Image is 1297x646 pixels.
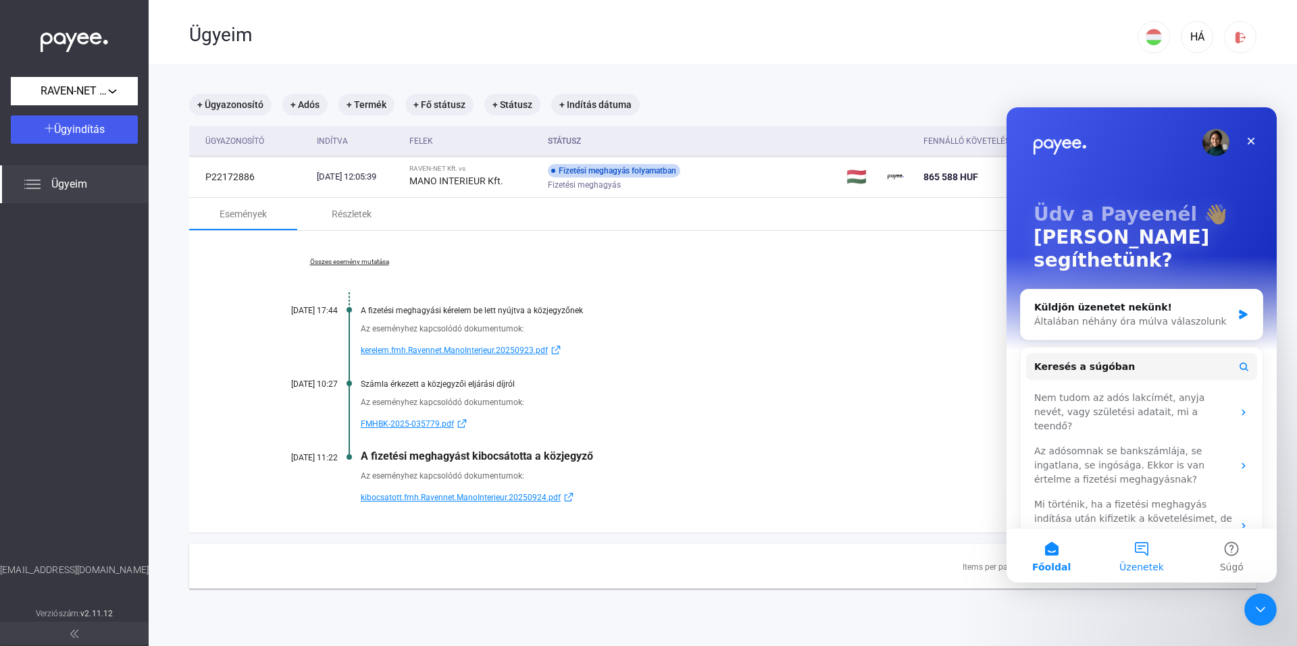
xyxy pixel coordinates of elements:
th: Státusz [542,126,841,157]
button: HÁ [1181,21,1213,53]
td: 🇭🇺 [841,157,882,197]
img: plus-white.svg [45,124,54,133]
mat-chip: + Termék [338,94,395,115]
div: A fizetési meghagyást kibocsátotta a közjegyző [361,450,1189,462]
span: kibocsatott.fmh.Ravennet.ManoInterieur.20250924.pdf [361,489,561,506]
mat-chip: + Indítás dátuma [551,94,640,115]
span: kerelem.fmh.Ravennet.ManoInterieur.20250923.pdf [361,342,548,358]
div: Felek [409,133,537,149]
iframe: Intercom live chat [1007,107,1277,583]
div: Ügyeim [189,24,1138,47]
mat-chip: + Adós [282,94,328,115]
div: Ügyazonosító [205,133,306,149]
img: list.svg [24,176,41,192]
div: RAVEN-NET Kft. vs [409,165,537,173]
strong: v2.11.12 [80,609,113,618]
div: Fizetési meghagyás folyamatban [548,164,680,178]
img: external-link-blue [548,345,564,355]
a: Összes esemény mutatása [257,258,442,266]
div: Számla érkezett a közjegyzői eljárási díjról [361,379,1189,389]
a: kerelem.fmh.Ravennet.ManoInterieur.20250923.pdfexternal-link-blue [361,342,1189,358]
div: Az eseményhez kapcsolódó dokumentumok: [361,469,1189,483]
span: Ügyindítás [54,123,105,136]
button: RAVEN-NET Kft. [11,77,138,105]
a: kibocsatott.fmh.Ravennet.ManoInterieur.20250924.pdfexternal-link-blue [361,489,1189,506]
span: Ügyeim [51,176,87,192]
div: [DATE] 10:27 [257,379,338,389]
div: Részletek [332,206,372,222]
div: [DATE] 12:05:39 [317,170,399,184]
div: Az eseményhez kapcsolódó dokumentumok: [361,322,1189,335]
mat-chip: + Státusz [484,94,540,115]
div: Ügyazonosító [205,133,264,149]
div: Fennálló követelés [923,133,1057,149]
iframe: Intercom live chat [1244,593,1277,626]
strong: MANO INTERIEUR Kft. [409,176,503,186]
mat-chip: + Fő státusz [405,94,474,115]
td: P22172886 [189,157,311,197]
a: FMHBK-2025-035779.pdfexternal-link-blue [361,416,1189,432]
button: logout-red [1224,21,1256,53]
img: payee-logo [888,169,904,185]
div: A fizetési meghagyási kérelem be lett nyújtva a közjegyzőnek [361,306,1189,315]
span: FMHBK-2025-035779.pdf [361,416,454,432]
button: HU [1138,21,1170,53]
span: RAVEN-NET Kft. [41,83,108,99]
span: 865 588 HUF [923,171,978,182]
img: HU [1146,29,1162,45]
img: external-link-blue [454,419,470,429]
img: logout-red [1234,30,1248,45]
img: external-link-blue [561,492,577,502]
button: Ügyindítás [11,115,138,144]
div: Items per page: [963,559,1019,575]
div: Az eseményhez kapcsolódó dokumentumok: [361,396,1189,409]
div: HÁ [1186,29,1209,45]
div: Fennálló követelés [923,133,1010,149]
div: [DATE] 17:44 [257,306,338,315]
div: [DATE] 11:22 [257,453,338,462]
span: Fizetési meghagyás [548,177,621,193]
div: Felek [409,133,433,149]
img: arrow-double-left-grey.svg [70,630,78,638]
div: Események [220,206,267,222]
img: white-payee-white-dot.svg [41,25,108,53]
mat-chip: + Ügyazonosító [189,94,272,115]
div: Indítva [317,133,399,149]
div: Indítva [317,133,348,149]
